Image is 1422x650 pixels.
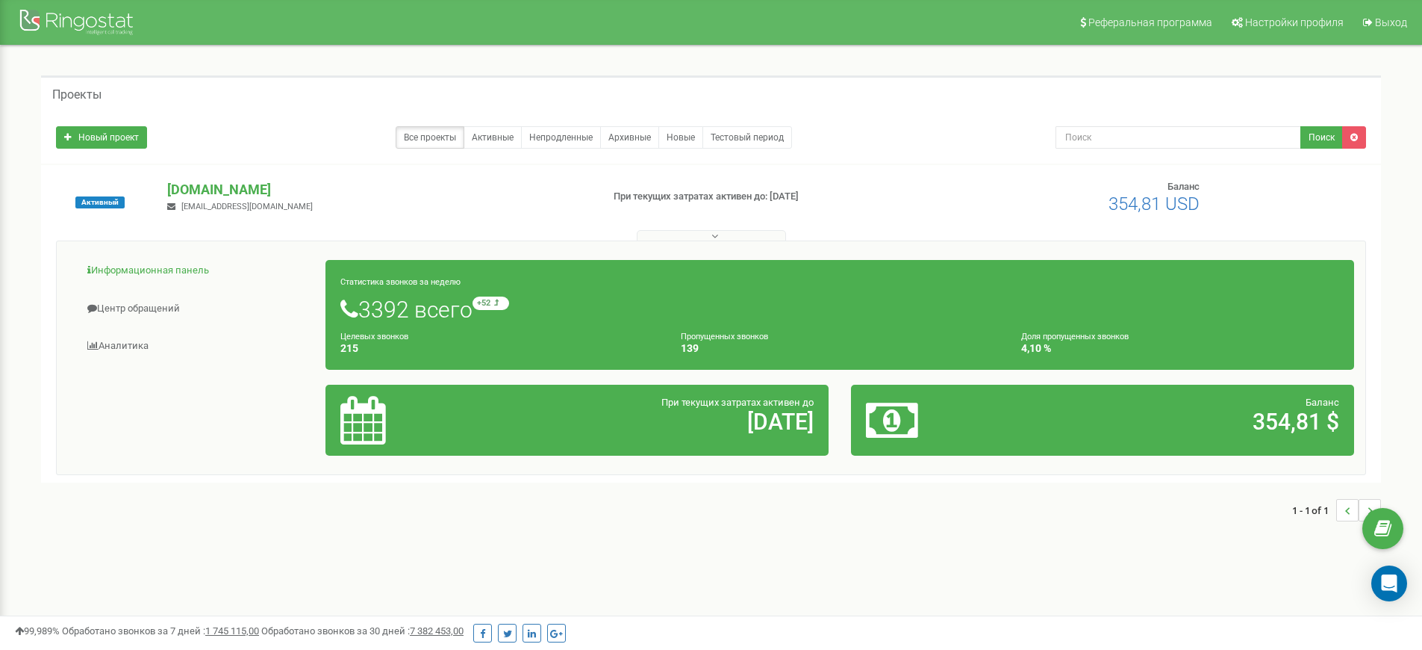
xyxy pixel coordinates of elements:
[600,126,659,149] a: Архивные
[1245,16,1344,28] span: Настройки профиля
[1300,126,1343,149] button: Поиск
[15,625,60,637] span: 99,989%
[62,625,259,637] span: Обработано звонков за 7 дней :
[1167,181,1200,192] span: Баланс
[340,277,461,287] small: Статистика звонков за неделю
[68,291,326,327] a: Центр обращений
[1021,343,1339,354] h4: 4,10 %
[56,126,147,149] a: Новый проект
[1031,409,1339,434] h2: 354,81 $
[1306,397,1339,408] span: Баланс
[340,297,1339,322] h1: 3392 всего
[464,126,522,149] a: Активные
[340,332,408,341] small: Целевых звонков
[473,297,509,310] small: +52
[1021,332,1129,341] small: Доля пропущенных звонков
[261,625,464,637] span: Обработано звонков за 30 дней :
[52,88,102,102] h5: Проекты
[1292,499,1336,521] span: 1 - 1 of 1
[75,196,125,208] span: Активный
[681,332,768,341] small: Пропущенных звонков
[167,180,589,199] p: [DOMAIN_NAME]
[702,126,792,149] a: Тестовый период
[661,397,814,408] span: При текущих затратах активен до
[1371,566,1407,601] div: Open Intercom Messenger
[1292,484,1381,536] nav: ...
[410,625,464,637] u: 7 382 453,00
[614,190,924,204] p: При текущих затратах активен до: [DATE]
[658,126,703,149] a: Новые
[181,202,313,211] span: [EMAIL_ADDRESS][DOMAIN_NAME]
[68,253,326,289] a: Информационная панель
[340,343,658,354] h4: 215
[1055,126,1301,149] input: Поиск
[68,328,326,365] a: Аналитика
[521,126,601,149] a: Непродленные
[681,343,999,354] h4: 139
[1088,16,1212,28] span: Реферальная программа
[1108,194,1200,214] span: 354,81 USD
[505,409,814,434] h2: [DATE]
[205,625,259,637] u: 1 745 115,00
[1375,16,1407,28] span: Выход
[396,126,464,149] a: Все проекты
